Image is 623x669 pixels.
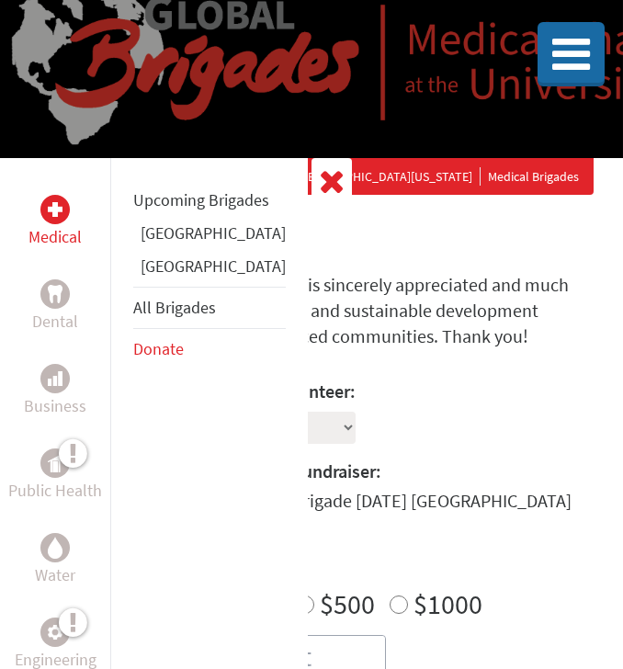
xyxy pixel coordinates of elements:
a: All Brigades [133,297,216,318]
p: Medical [28,224,82,250]
div: Engineering [40,618,70,647]
a: [GEOGRAPHIC_DATA] [141,255,286,277]
img: Business [48,371,62,386]
li: Guatemala [133,254,286,287]
a: Public HealthPublic Health [8,448,102,504]
a: MedicalMedical [28,195,82,250]
p: Public Health [8,478,102,504]
a: [GEOGRAPHIC_DATA][US_STATE] [296,167,481,186]
img: Public Health [48,454,62,472]
div: Medical Brigades [270,167,579,186]
a: WaterWater [35,533,75,588]
a: Upcoming Brigades [133,189,269,210]
div: Dental [40,279,70,309]
img: Dental [48,285,62,302]
img: Water [48,537,62,558]
li: Ghana [133,221,286,254]
div: Public Health [40,448,70,478]
div: Water [40,533,70,562]
p: Your donation to Global Brigades USA is sincerely appreciated and much needed! Your support is dr... [15,272,608,349]
h4: Donation Amount [15,543,608,573]
div: Business [40,364,70,393]
li: Donate [133,329,286,369]
a: [GEOGRAPHIC_DATA] [141,222,286,244]
p: Dental [32,309,78,334]
img: Medical [48,202,62,217]
li: All Brigades [133,287,286,329]
div: Medical [40,195,70,224]
p: Water [35,562,75,588]
li: Upcoming Brigades [133,180,286,221]
a: BusinessBusiness [24,364,86,419]
p: Business [24,393,86,419]
a: Donate [133,338,184,359]
a: DentalDental [32,279,78,334]
label: $1000 [413,586,482,621]
img: Engineering [48,625,62,640]
h2: Make a Donation [15,217,608,250]
label: $500 [320,586,375,621]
